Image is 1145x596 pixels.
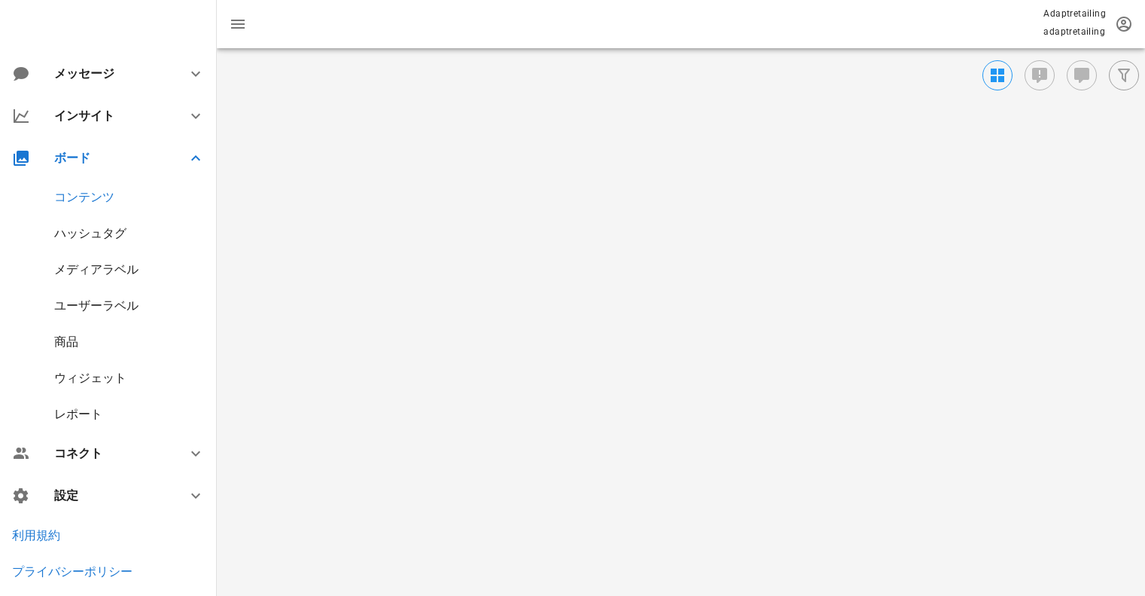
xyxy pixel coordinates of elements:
[1043,24,1106,39] p: adaptretailing
[54,371,126,385] a: ウィジェット
[54,488,169,503] div: 設定
[54,407,102,421] a: レポート
[54,262,139,277] a: メディアラベル
[54,226,126,240] a: ハッシュタグ
[54,190,114,204] a: コンテンツ
[12,528,60,543] a: 利用規約
[1043,6,1106,21] p: Adaptretailing
[54,109,169,123] div: インサイト
[54,298,139,313] a: ユーザーラベル
[54,66,163,81] div: メッセージ
[54,446,169,460] div: コネクト
[54,151,169,165] div: ボード
[12,564,132,579] a: プライバシーポリシー
[54,335,78,349] a: 商品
